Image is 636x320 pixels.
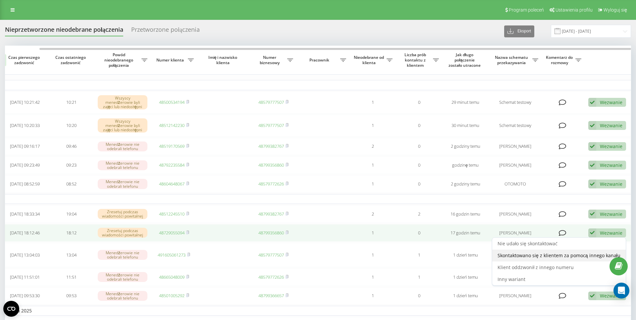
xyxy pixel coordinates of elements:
td: [DATE] 18:12:46 [2,224,48,242]
td: 08:52 [48,175,94,193]
div: Zresetuj podczas wiadomości powitalnej [98,228,147,238]
td: 2 [396,205,442,223]
td: 1 [349,224,396,242]
a: 48799382767 [258,143,284,149]
button: Eksport [504,25,534,37]
td: 09:46 [48,138,94,155]
td: 1 [396,243,442,267]
td: 0 [396,175,442,193]
span: Ustawienia profilu [556,7,593,13]
span: Komentarz do rozmowy [545,55,575,65]
a: 48799356860 [258,162,284,168]
a: 491605061273 [158,252,185,258]
td: 11:51 [48,268,94,286]
td: [DATE] 09:16:17 [2,138,48,155]
td: 1 [349,175,396,193]
div: Wezwanie [600,122,622,129]
td: 1 [349,92,396,113]
td: 1 [396,268,442,286]
td: 19:04 [48,205,94,223]
a: 48512245510 [159,211,185,217]
a: 48665048009 [159,274,185,280]
span: Liczba prób kontaktu z klientem [399,52,433,68]
td: 1 dzień temu [442,243,489,267]
a: 48501005292 [159,293,185,299]
a: 48799366657 [258,293,284,299]
td: 09:53 [48,287,94,305]
span: Nieodebrane od klienta [353,55,387,65]
a: 48604648067 [159,181,185,187]
div: Menedżerowie nie odebrali telefonu [98,250,147,260]
td: 1 dzień temu [442,287,489,305]
div: Wezwanie [600,99,622,105]
td: [DATE] 18:33:34 [2,205,48,223]
span: Nie udało się skontaktować [498,240,557,247]
td: [PERSON_NAME] [489,138,542,155]
div: Zresetuj podczas wiadomości powitalnej [98,209,147,219]
a: 48579777507 [258,252,284,258]
td: 1 [349,268,396,286]
td: [DATE] 10:21:42 [2,92,48,113]
td: 13:04 [48,243,94,267]
span: Inny wariant [498,276,525,282]
td: 1 [349,287,396,305]
td: [DATE] 10:20:33 [2,115,48,137]
td: [DATE] 13:04:03 [2,243,48,267]
span: Jak długo połączenie zostało utracone [448,52,483,68]
td: 10:20 [48,115,94,137]
div: Wezwanie [600,211,622,217]
td: 1 [349,243,396,267]
span: Program poleceń [509,7,544,13]
span: Numer klienta [154,58,188,63]
td: 1 [349,156,396,174]
span: Numer biznesowy [253,55,287,65]
span: Czas ostatniego zadzwonić [53,55,89,65]
div: Nieprzetworzone nieodebrane połączenia [5,26,123,36]
span: Pracownik [300,58,340,63]
span: Skontaktowano się z klientem za pomocą innego kanału [498,252,620,259]
td: godzinę temu [442,156,489,174]
span: Czas pierwszego zadzwonić [7,55,43,65]
td: 09:23 [48,156,94,174]
a: 48500534194 [159,99,185,105]
td: [DATE] 09:53:30 [2,287,48,305]
td: 17 godzin temu [442,224,489,242]
a: 48729055094 [159,230,185,236]
td: [PERSON_NAME] [489,205,542,223]
td: 0 [396,92,442,113]
div: Wszyscy menedżerowie byli zajęci lub niedostępni [98,95,147,110]
td: 0 [396,156,442,174]
td: 30 minut temu [442,115,489,137]
span: Klient oddzwonił z innego numeru [498,264,574,270]
td: 0 [396,224,442,242]
div: Wezwanie [600,162,622,168]
td: 2 [349,205,396,223]
div: Open Intercom Messenger [613,283,629,299]
div: Wezwanie [600,181,622,187]
a: 48512142230 [159,122,185,128]
a: 48579777507 [258,99,284,105]
span: Powód nieodebranego połączenia [98,52,141,68]
div: Wezwanie [600,143,622,149]
div: Wszyscy menedżerowie byli zajęci lub niedostępni [98,118,147,133]
td: 0 [396,287,442,305]
div: Menedżerowie nie odebrali telefonu [98,141,147,151]
div: Menedżerowie nie odebrali telefonu [98,272,147,282]
td: 10:21 [48,92,94,113]
span: Wyloguj się [604,7,627,13]
td: OTOMOTO [489,268,542,286]
td: [DATE] 08:52:59 [2,175,48,193]
a: 48799356860 [258,230,284,236]
td: 2 [349,138,396,155]
a: 48579772626 [258,181,284,187]
td: press 1 (sales dep) new+audio (Call Queue Desktop) [489,243,542,267]
a: 48579772626 [258,274,284,280]
button: Open CMP widget [3,301,19,317]
td: 1 [349,115,396,137]
a: 48579777507 [258,122,284,128]
div: Menedżerowie nie odebrali telefonu [98,179,147,189]
td: 2 godziny temu [442,175,489,193]
td: 0 [396,138,442,155]
td: [PERSON_NAME] [489,156,542,174]
td: Schemat testowy [489,92,542,113]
